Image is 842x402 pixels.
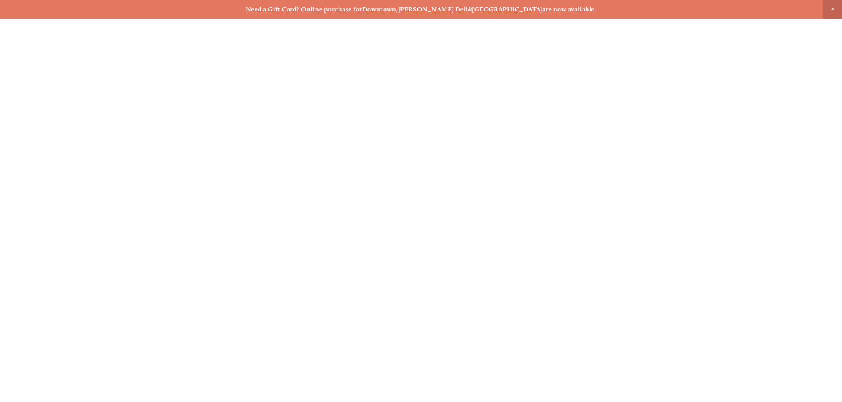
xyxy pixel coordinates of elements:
[398,5,468,13] a: [PERSON_NAME] Dell
[468,5,472,13] strong: &
[542,5,596,13] strong: are now available.
[246,5,362,13] strong: Need a Gift Card? Online purchase for
[362,5,396,13] a: Downtown
[396,5,398,13] strong: ,
[472,5,542,13] a: [GEOGRAPHIC_DATA]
